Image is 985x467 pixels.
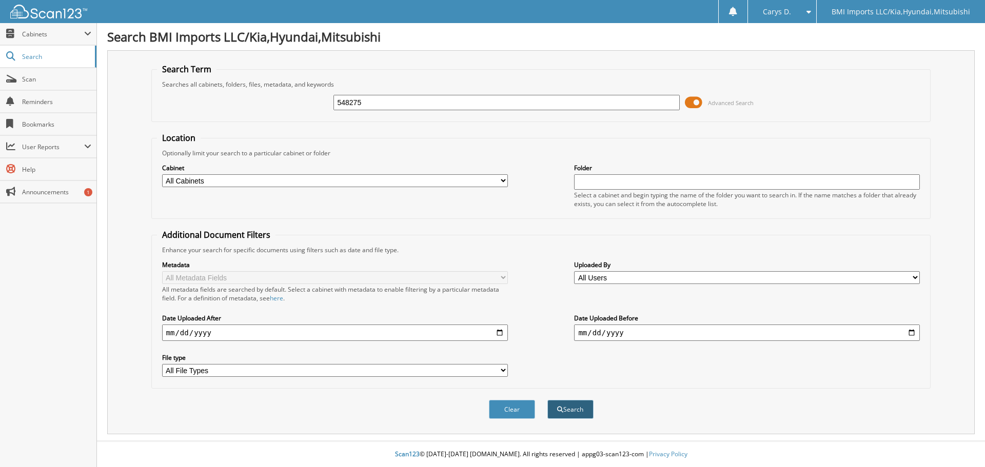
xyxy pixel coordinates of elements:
[22,165,91,174] span: Help
[763,9,791,15] span: Carys D.
[489,400,535,419] button: Clear
[574,191,920,208] div: Select a cabinet and begin typing the name of the folder you want to search in. If the name match...
[84,188,92,196] div: 1
[162,353,508,362] label: File type
[157,229,275,240] legend: Additional Document Filters
[574,164,920,172] label: Folder
[157,149,925,157] div: Optionally limit your search to a particular cabinet or folder
[107,28,975,45] h1: Search BMI Imports LLC/Kia,Hyundai,Mitsubishi
[162,314,508,322] label: Date Uploaded After
[97,442,985,467] div: © [DATE]-[DATE] [DOMAIN_NAME]. All rights reserved | appg03-scan123-com |
[22,30,84,38] span: Cabinets
[22,52,90,61] span: Search
[162,285,508,302] div: All metadata fields are searched by default. Select a cabinet with metadata to enable filtering b...
[574,260,920,269] label: Uploaded By
[162,260,508,269] label: Metadata
[270,294,283,302] a: here
[708,99,754,107] span: Advanced Search
[395,450,420,458] span: Scan123
[22,188,91,196] span: Announcements
[162,164,508,172] label: Cabinet
[547,400,594,419] button: Search
[157,246,925,254] div: Enhance your search for specific documents using filters such as date and file type.
[574,324,920,341] input: end
[162,324,508,341] input: start
[157,132,201,144] legend: Location
[157,64,216,75] legend: Search Term
[22,97,91,106] span: Reminders
[22,75,91,84] span: Scan
[22,143,84,151] span: User Reports
[157,80,925,89] div: Searches all cabinets, folders, files, metadata, and keywords
[574,314,920,322] label: Date Uploaded Before
[10,5,87,18] img: scan123-logo-white.svg
[22,120,91,129] span: Bookmarks
[649,450,687,458] a: Privacy Policy
[832,9,970,15] span: BMI Imports LLC/Kia,Hyundai,Mitsubishi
